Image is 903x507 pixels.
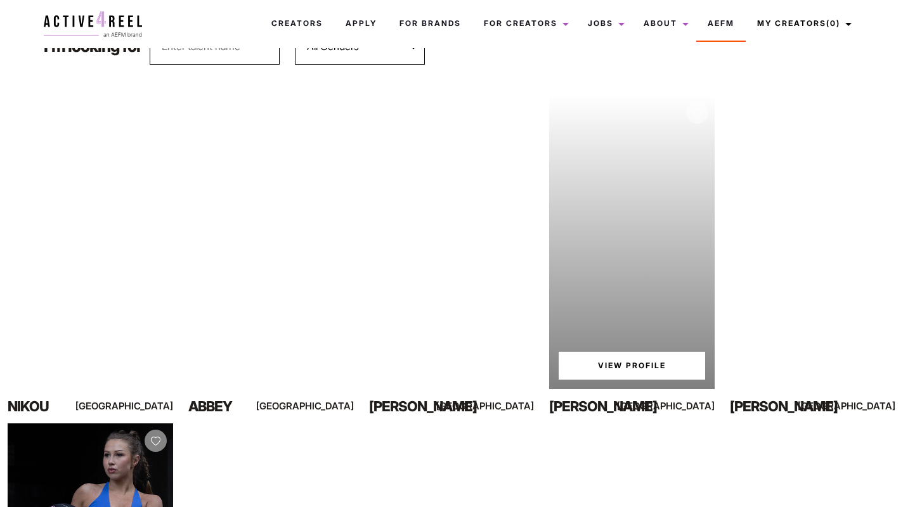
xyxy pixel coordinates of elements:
[484,398,534,414] div: [GEOGRAPHIC_DATA]
[549,395,648,417] div: [PERSON_NAME]
[369,395,468,417] div: [PERSON_NAME]
[576,6,632,41] a: Jobs
[388,6,472,41] a: For Brands
[746,6,859,41] a: My Creators(0)
[260,6,334,41] a: Creators
[8,395,107,417] div: Nikou
[846,398,895,414] div: [GEOGRAPHIC_DATA]
[696,6,746,41] a: AEFM
[304,398,353,414] div: [GEOGRAPHIC_DATA]
[730,395,829,417] div: [PERSON_NAME]
[44,39,142,55] p: I'm looking for
[188,395,287,417] div: Abbey
[334,6,388,41] a: Apply
[632,6,696,41] a: About
[472,6,576,41] a: For Creators
[665,398,715,414] div: [GEOGRAPHIC_DATA]
[124,398,173,414] div: [GEOGRAPHIC_DATA]
[559,352,705,380] a: View Damian 'sProfile
[826,18,840,28] span: (0)
[44,11,142,37] img: a4r-logo.svg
